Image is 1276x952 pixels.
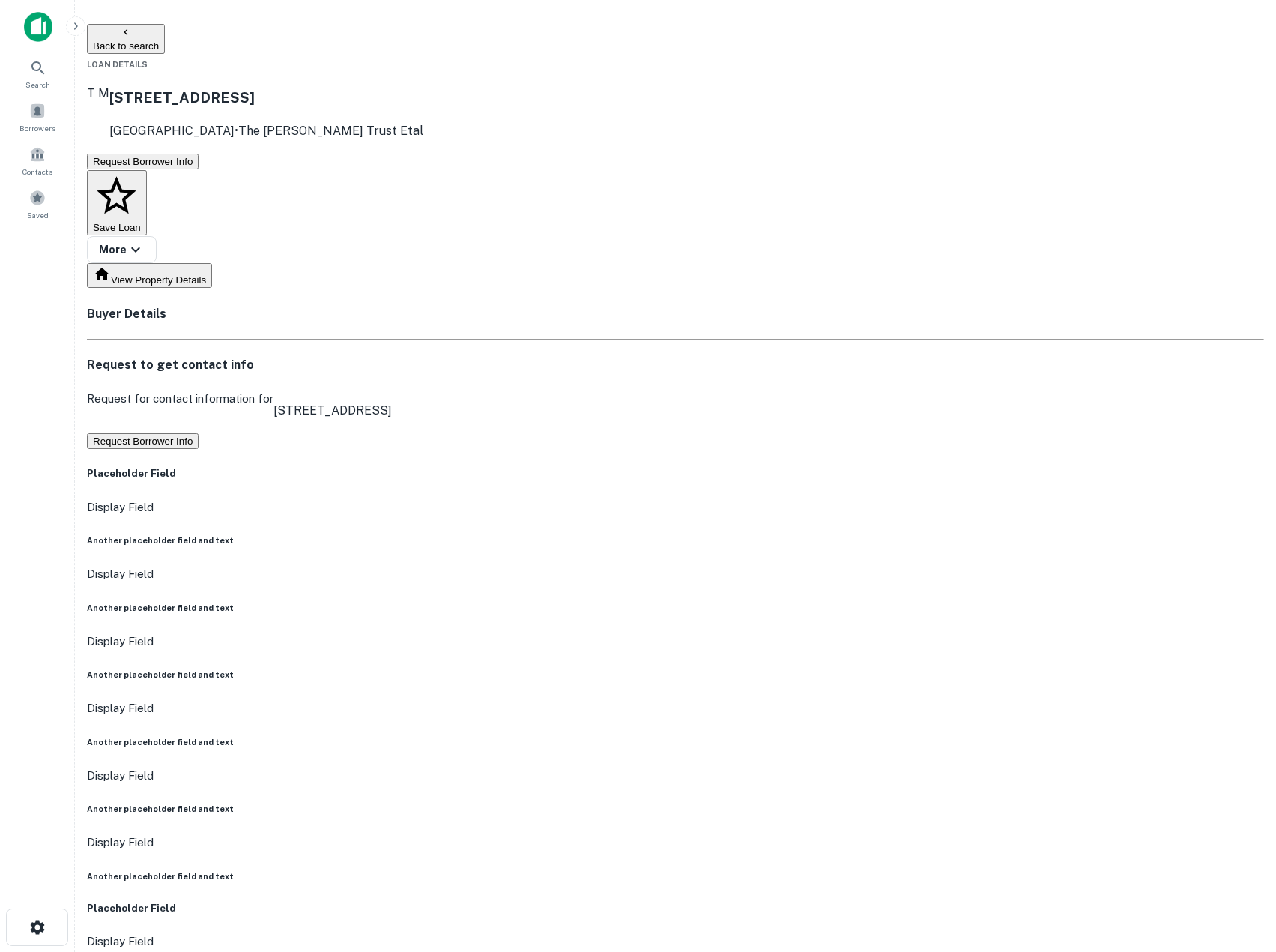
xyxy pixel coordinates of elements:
[4,140,70,181] a: Contacts
[87,390,273,432] p: Request for contact information for
[87,85,109,103] p: T M
[87,602,1264,614] h6: Another placeholder field and text
[87,154,199,169] button: Request Borrower Info
[87,236,157,263] button: More
[87,60,148,69] span: Loan Details
[87,767,1264,785] p: Display Field
[87,669,1264,681] h6: Another placeholder field and text
[27,209,49,221] span: Saved
[19,122,55,134] span: Borrowers
[87,870,1264,882] h6: Another placeholder field and text
[22,166,52,178] span: Contacts
[4,184,70,224] a: Saved
[1201,832,1276,904] iframe: Chat Widget
[87,901,1264,916] h5: Placeholder Field
[87,466,1264,481] h5: Placeholder Field
[87,263,212,288] button: View Property Details
[87,736,1264,748] h6: Another placeholder field and text
[87,699,1264,717] p: Display Field
[109,87,423,108] h3: [STREET_ADDRESS]
[87,305,1264,323] h4: Buyer Details
[87,803,1264,815] h6: Another placeholder field and text
[4,97,70,137] a: Borrowers
[87,170,147,236] button: Save Loan
[25,79,50,91] span: Search
[87,534,1264,546] h6: Another placeholder field and text
[273,402,392,420] p: [STREET_ADDRESS]
[87,834,1264,852] p: Display Field
[238,124,423,138] a: The [PERSON_NAME] Trust Etal
[87,565,1264,583] p: Display Field
[87,633,1264,651] p: Display Field
[4,53,70,94] a: Search
[109,122,423,140] p: [GEOGRAPHIC_DATA] •
[87,433,199,449] button: Request Borrower Info
[24,12,52,42] img: capitalize-icon.png
[87,24,165,54] button: Back to search
[87,933,1264,951] p: Display Field
[87,498,1264,516] p: Display Field
[87,356,1264,374] h4: Request to get contact info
